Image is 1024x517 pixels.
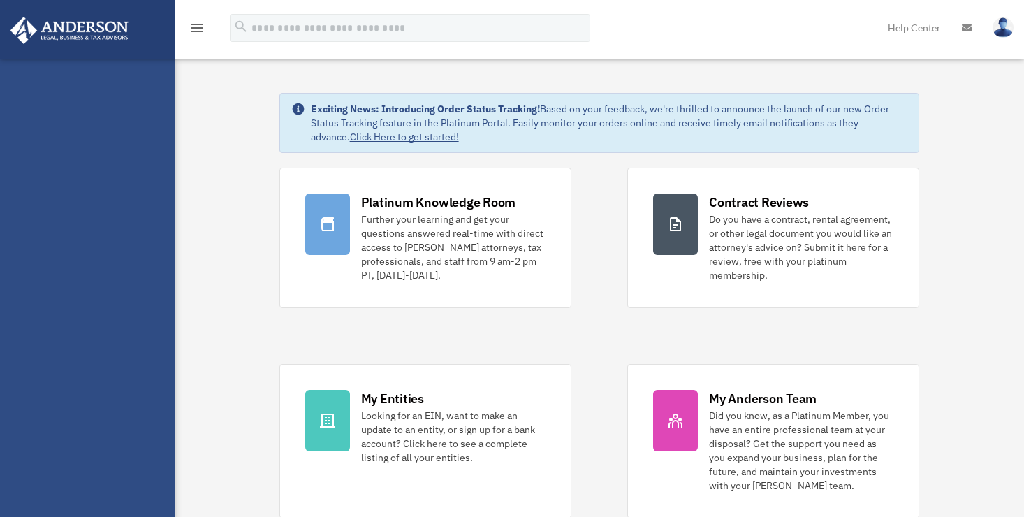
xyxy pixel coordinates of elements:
img: Anderson Advisors Platinum Portal [6,17,133,44]
a: menu [189,24,205,36]
i: menu [189,20,205,36]
div: Do you have a contract, rental agreement, or other legal document you would like an attorney's ad... [709,212,893,282]
a: Click Here to get started! [350,131,459,143]
div: Further your learning and get your questions answered real-time with direct access to [PERSON_NAM... [361,212,546,282]
div: Contract Reviews [709,194,809,211]
i: search [233,19,249,34]
div: My Entities [361,390,424,407]
a: Platinum Knowledge Room Further your learning and get your questions answered real-time with dire... [279,168,571,308]
div: My Anderson Team [709,390,817,407]
strong: Exciting News: Introducing Order Status Tracking! [311,103,540,115]
div: Looking for an EIN, want to make an update to an entity, or sign up for a bank account? Click her... [361,409,546,465]
div: Did you know, as a Platinum Member, you have an entire professional team at your disposal? Get th... [709,409,893,493]
a: Contract Reviews Do you have a contract, rental agreement, or other legal document you would like... [627,168,919,308]
div: Based on your feedback, we're thrilled to announce the launch of our new Order Status Tracking fe... [311,102,908,144]
div: Platinum Knowledge Room [361,194,516,211]
img: User Pic [993,17,1014,38]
